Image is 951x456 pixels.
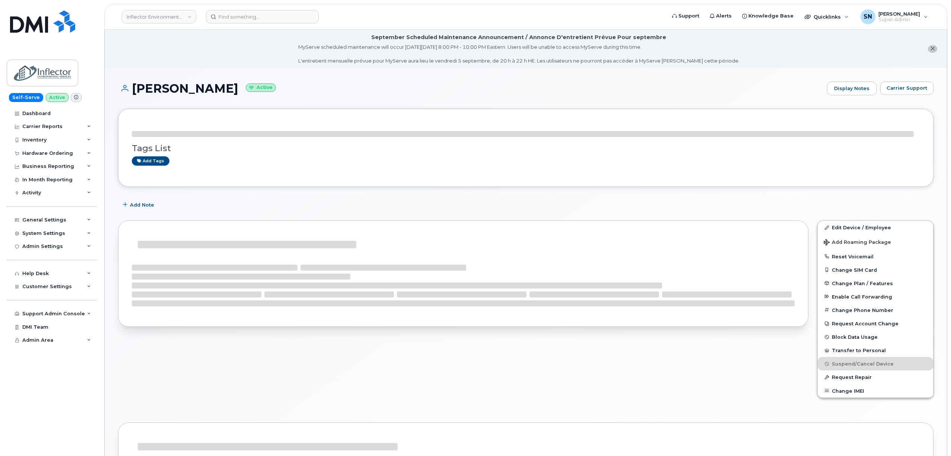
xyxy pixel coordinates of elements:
button: Change Phone Number [818,303,933,317]
h1: [PERSON_NAME] [118,82,823,95]
a: Add tags [132,156,169,166]
span: Change Plan / Features [832,280,893,286]
button: Request Repair [818,370,933,384]
button: Change IMEI [818,384,933,398]
button: close notification [928,45,937,53]
h3: Tags List [132,144,920,153]
button: Enable Call Forwarding [818,290,933,303]
small: Active [246,83,276,92]
button: Reset Voicemail [818,250,933,263]
button: Block Data Usage [818,330,933,344]
button: Add Roaming Package [818,234,933,249]
span: Enable Call Forwarding [832,294,892,299]
button: Request Account Change [818,317,933,330]
button: Carrier Support [880,82,933,95]
a: Edit Device / Employee [818,221,933,234]
button: Change Plan / Features [818,277,933,290]
span: Suspend/Cancel Device [832,361,894,367]
button: Add Note [118,198,160,211]
span: Carrier Support [887,84,927,92]
div: September Scheduled Maintenance Announcement / Annonce D'entretient Prévue Pour septembre [371,34,666,41]
div: MyServe scheduled maintenance will occur [DATE][DATE] 8:00 PM - 10:00 PM Eastern. Users will be u... [298,44,740,64]
button: Suspend/Cancel Device [818,357,933,370]
span: Add Roaming Package [824,239,891,246]
button: Change SIM Card [818,263,933,277]
a: Display Notes [827,82,877,96]
button: Transfer to Personal [818,344,933,357]
span: Add Note [130,201,154,208]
